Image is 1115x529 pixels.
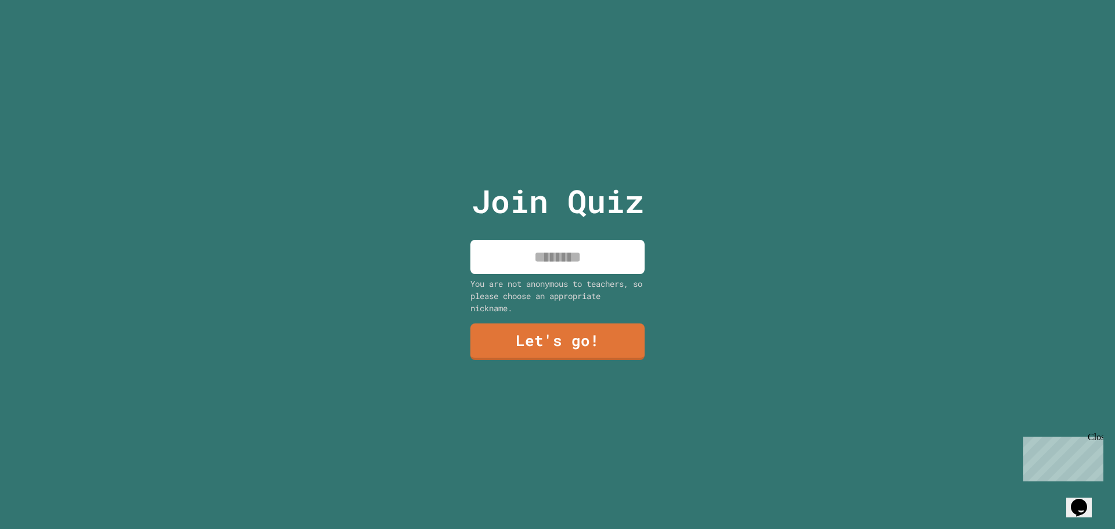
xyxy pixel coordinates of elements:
[470,323,645,360] a: Let's go!
[470,278,645,314] div: You are not anonymous to teachers, so please choose an appropriate nickname.
[472,177,644,225] p: Join Quiz
[1019,432,1103,481] iframe: chat widget
[1066,483,1103,517] iframe: chat widget
[5,5,80,74] div: Chat with us now!Close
